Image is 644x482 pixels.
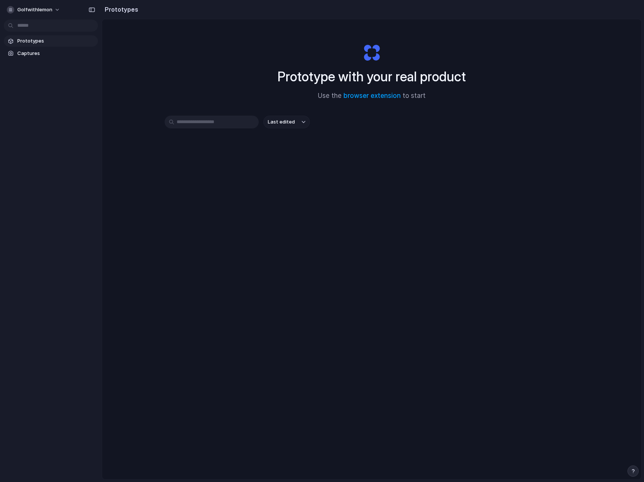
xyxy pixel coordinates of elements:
[17,50,95,57] span: Captures
[17,37,95,45] span: Prototypes
[278,67,466,87] h1: Prototype with your real product
[102,5,138,14] h2: Prototypes
[268,118,295,126] span: Last edited
[4,48,98,59] a: Captures
[4,4,64,16] button: golfwithlemon
[4,35,98,47] a: Prototypes
[17,6,52,14] span: golfwithlemon
[343,92,401,99] a: browser extension
[263,116,310,128] button: Last edited
[318,91,426,101] span: Use the to start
